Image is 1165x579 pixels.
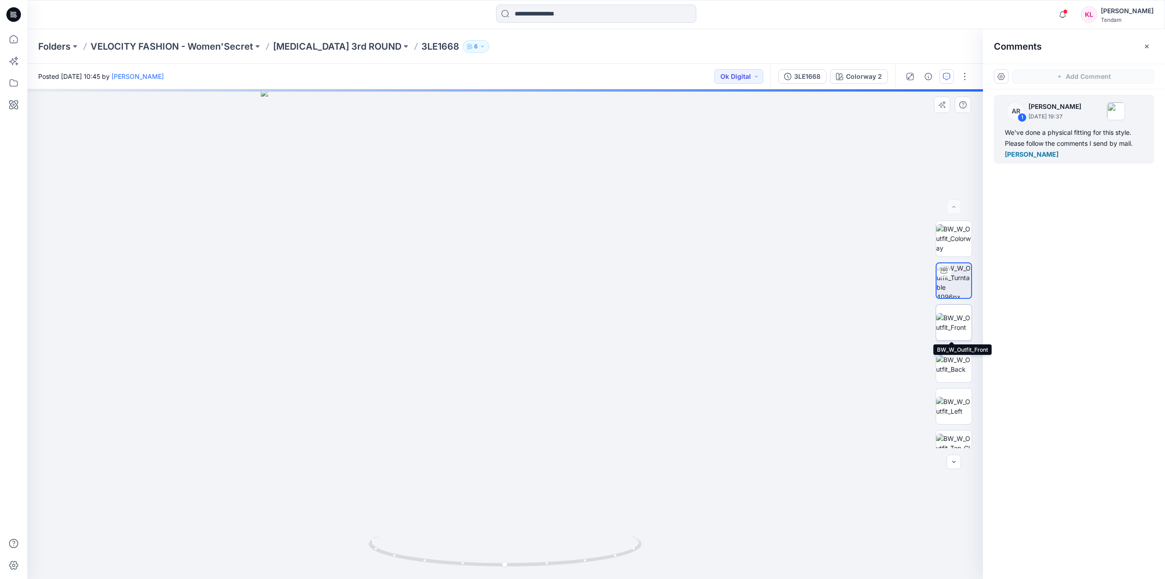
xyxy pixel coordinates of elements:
[936,434,972,462] img: BW_W_Outfit_Top_CloseUp
[794,72,821,82] div: 3LE1668
[936,224,972,253] img: BW_W_Outfit_Colorway
[273,40,401,53] a: [MEDICAL_DATA] 3rd ROUND
[111,72,164,80] a: [PERSON_NAME]
[1012,69,1154,84] button: Add Comment
[778,69,826,84] button: 3LE1668
[1028,112,1081,121] p: [DATE] 19:37
[1018,113,1027,122] div: 1
[936,397,972,416] img: BW_W_Outfit_Left
[936,313,972,332] img: BW_W_Outfit_Front
[1028,101,1081,112] p: [PERSON_NAME]
[1081,6,1097,23] div: KL
[474,41,478,51] p: 6
[1101,16,1154,23] div: Tendam
[1101,5,1154,16] div: [PERSON_NAME]
[1005,127,1143,160] div: We've done a physical fitting for this style. Please follow the comments I send by mail.
[91,40,253,53] a: VELOCITY FASHION - Women'Secret
[38,40,71,53] a: Folders
[936,355,972,374] img: BW_W_Outfit_Back
[921,69,936,84] button: Details
[463,40,489,53] button: 6
[994,41,1042,52] h2: Comments
[421,40,459,53] p: 3LE1668
[1005,150,1059,158] span: [PERSON_NAME]
[830,69,888,84] button: Colorway 2
[38,72,164,81] span: Posted [DATE] 10:45 by
[846,72,882,82] div: Colorway 2
[1007,102,1025,120] div: AR
[937,263,971,298] img: BW_W_Outfit_Turntable 4096px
